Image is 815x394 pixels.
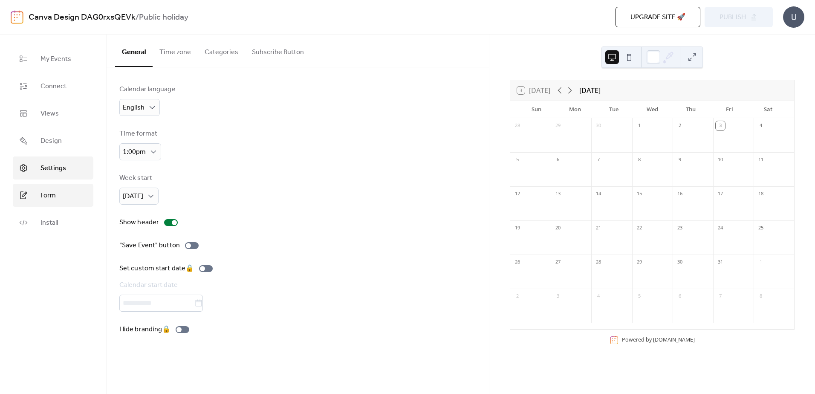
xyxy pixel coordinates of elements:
div: 16 [675,189,685,199]
div: 9 [675,155,685,165]
div: 30 [594,121,603,130]
div: Time format [119,129,159,139]
div: 5 [513,155,522,165]
div: 27 [553,258,563,267]
div: 15 [635,189,644,199]
span: My Events [40,54,71,64]
div: 3 [553,292,563,301]
div: 14 [594,189,603,199]
div: 21 [594,223,603,233]
div: 31 [716,258,725,267]
button: Subscribe Button [245,35,311,66]
div: 29 [635,258,644,267]
div: 6 [553,155,563,165]
div: 23 [675,223,685,233]
div: U [783,6,804,28]
div: 28 [513,121,522,130]
div: 8 [635,155,644,165]
div: Sun [517,101,556,118]
div: Powered by [622,336,695,343]
div: 11 [756,155,766,165]
span: English [123,101,145,114]
button: Upgrade site 🚀 [616,7,700,27]
span: Upgrade site 🚀 [630,12,685,23]
div: 17 [716,189,725,199]
a: Views [13,102,93,125]
span: 1:00pm [123,145,146,159]
div: 3 [716,121,725,130]
button: General [115,35,153,67]
a: [DOMAIN_NAME] [653,336,695,343]
div: 19 [513,223,522,233]
div: Week start [119,173,157,183]
div: Sat [749,101,787,118]
div: 20 [553,223,563,233]
button: Time zone [153,35,198,66]
span: [DATE] [123,190,143,203]
div: Thu [671,101,710,118]
div: 1 [635,121,644,130]
div: 22 [635,223,644,233]
a: Canva Design DAG0rxsQEVk [29,9,136,26]
div: Mon [556,101,595,118]
b: / [136,9,139,26]
a: Settings [13,156,93,180]
div: 28 [594,258,603,267]
div: "Save Event" button [119,240,180,251]
div: Show header [119,217,159,228]
div: 4 [756,121,766,130]
div: 30 [675,258,685,267]
div: 18 [756,189,766,199]
div: 26 [513,258,522,267]
div: 12 [513,189,522,199]
div: 29 [553,121,563,130]
div: 5 [635,292,644,301]
a: Connect [13,75,93,98]
div: 24 [716,223,725,233]
span: Install [40,218,58,228]
div: [DATE] [579,85,601,96]
a: Design [13,129,93,152]
div: 10 [716,155,725,165]
span: Connect [40,81,66,92]
a: My Events [13,47,93,70]
div: Fri [710,101,749,118]
div: 6 [675,292,685,301]
div: 2 [675,121,685,130]
a: Install [13,211,93,234]
div: 7 [716,292,725,301]
b: Public holiday [139,9,188,26]
a: Form [13,184,93,207]
span: Settings [40,163,66,174]
div: 25 [756,223,766,233]
img: logo [11,10,23,24]
div: 1 [756,258,766,267]
span: Views [40,109,59,119]
div: Tue [594,101,633,118]
span: Form [40,191,56,201]
div: 8 [756,292,766,301]
div: Wed [633,101,672,118]
div: 4 [594,292,603,301]
span: Design [40,136,62,146]
button: Categories [198,35,245,66]
div: 7 [594,155,603,165]
div: 13 [553,189,563,199]
div: 2 [513,292,522,301]
div: Calendar language [119,84,176,95]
